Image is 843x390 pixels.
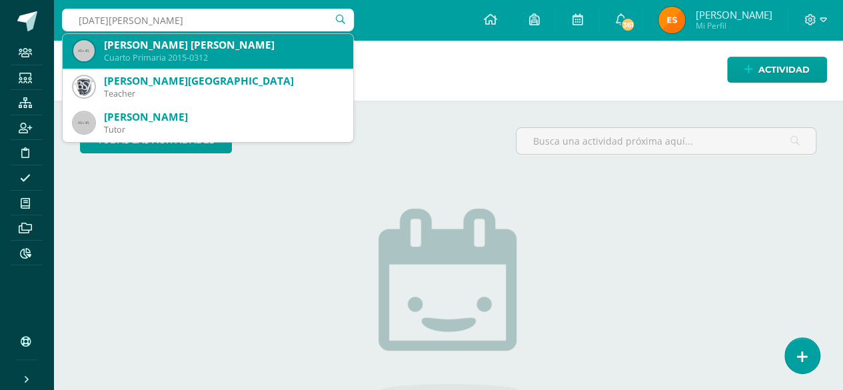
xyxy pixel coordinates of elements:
input: Busca un usuario... [62,9,354,31]
span: Actividad [758,57,810,82]
h1: Actividades [69,40,827,101]
img: e16d7183d2555189321a24b4c86d58dd.png [73,76,95,97]
div: Tutor [104,124,343,135]
img: 45x45 [73,40,95,61]
a: Actividad [727,57,827,83]
img: 12c5d93ae23a9266327d92c634ddc9ea.png [658,7,685,33]
input: Busca una actividad próxima aquí... [516,128,816,154]
div: Teacher [104,88,343,99]
span: 361 [620,17,635,32]
img: 45x45 [73,112,95,133]
div: Cuarto Primaria 2015-0312 [104,52,343,63]
span: Mi Perfil [695,20,772,31]
div: [PERSON_NAME] [104,110,343,124]
div: [PERSON_NAME] [PERSON_NAME] [104,38,343,52]
span: [PERSON_NAME] [695,8,772,21]
div: [PERSON_NAME][GEOGRAPHIC_DATA] [104,74,343,88]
